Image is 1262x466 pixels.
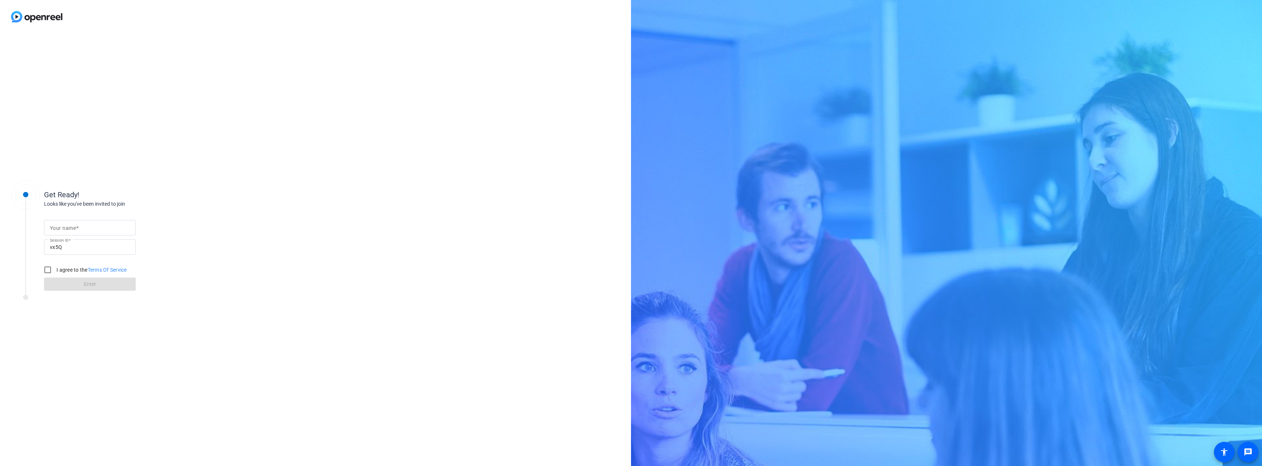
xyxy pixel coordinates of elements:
a: Terms Of Service [88,267,127,273]
div: Get Ready! [44,189,191,200]
mat-icon: accessibility [1220,448,1229,456]
label: I agree to the [55,266,127,274]
mat-label: Your name [50,225,76,231]
mat-label: Session ID [50,238,69,242]
div: Looks like you've been invited to join [44,200,191,208]
mat-icon: message [1244,448,1252,456]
